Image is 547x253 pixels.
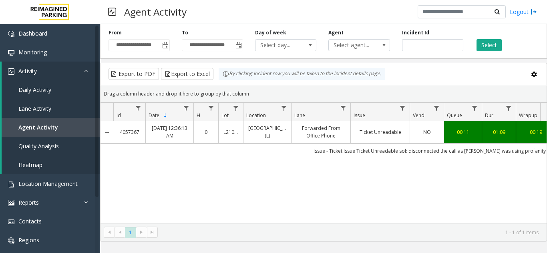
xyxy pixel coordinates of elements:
img: 'icon' [8,219,14,225]
button: Export to PDF [109,68,159,80]
span: Location Management [18,180,78,187]
a: Dur Filter Menu [503,103,514,114]
a: 0 [199,128,213,136]
span: Select agent... [329,40,377,51]
span: Daily Activity [18,86,51,94]
span: Wrapup [519,112,537,119]
span: Agent Activity [18,124,58,131]
a: Queue Filter Menu [469,103,480,114]
a: [DATE] 12:36:13 AM [151,124,189,139]
a: Agent Activity [2,118,100,137]
span: Contacts [18,217,42,225]
img: pageIcon [108,2,116,22]
a: [GEOGRAPHIC_DATA] (L) [248,124,286,139]
span: H [197,112,200,119]
a: Quality Analysis [2,137,100,155]
span: Heatmap [18,161,42,169]
a: Location Filter Menu [279,103,290,114]
span: Location [246,112,266,119]
a: Lane Activity [2,99,100,118]
img: 'icon' [8,181,14,187]
label: To [182,29,188,36]
img: 'icon' [8,68,14,75]
a: Forwarded From Office Phone [296,124,346,139]
a: 00:11 [449,128,477,136]
h3: Agent Activity [120,2,191,22]
a: Activity [2,62,100,80]
span: NO [423,129,431,135]
span: Regions [18,236,39,244]
img: 'icon' [8,31,14,37]
span: Date [149,112,159,119]
kendo-pager-info: 1 - 1 of 1 items [163,229,539,236]
span: Select day... [255,40,304,51]
img: logout [531,8,537,16]
button: Export to Excel [161,68,213,80]
a: Logout [510,8,537,16]
span: Page 1 [125,227,136,238]
label: Incident Id [402,29,429,36]
a: 01:09 [487,128,511,136]
img: infoIcon.svg [223,71,229,77]
a: Vend Filter Menu [431,103,442,114]
span: Lane [294,112,305,119]
img: 'icon' [8,237,14,244]
div: By clicking Incident row you will be taken to the incident details page. [219,68,385,80]
div: Data table [101,103,547,223]
span: Dur [485,112,493,119]
label: Agent [328,29,344,36]
label: Day of week [255,29,286,36]
button: Select [477,39,502,51]
a: H Filter Menu [206,103,217,114]
span: Toggle popup [161,40,169,51]
span: Lane Activity [18,105,51,112]
a: Heatmap [2,155,100,174]
span: Quality Analysis [18,142,59,150]
a: Id Filter Menu [133,103,144,114]
span: Sortable [162,112,169,119]
a: Collapse Details [101,129,113,136]
span: Queue [447,112,462,119]
a: NO [415,128,439,136]
a: Lane Filter Menu [338,103,349,114]
span: Vend [413,112,424,119]
span: Lot [221,112,229,119]
a: Date Filter Menu [181,103,192,114]
span: Dashboard [18,30,47,37]
div: Drag a column header and drop it here to group by that column [101,87,547,101]
span: Monitoring [18,48,47,56]
a: Issue Filter Menu [397,103,408,114]
span: Toggle popup [234,40,243,51]
span: Activity [18,67,37,75]
a: L21092801 [223,128,238,136]
label: From [109,29,122,36]
img: 'icon' [8,50,14,56]
a: 4057367 [118,128,141,136]
span: Id [117,112,121,119]
a: Daily Activity [2,80,100,99]
span: Reports [18,199,39,206]
span: Issue [354,112,365,119]
a: Ticket Unreadable [356,128,405,136]
a: Lot Filter Menu [231,103,241,114]
img: 'icon' [8,200,14,206]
